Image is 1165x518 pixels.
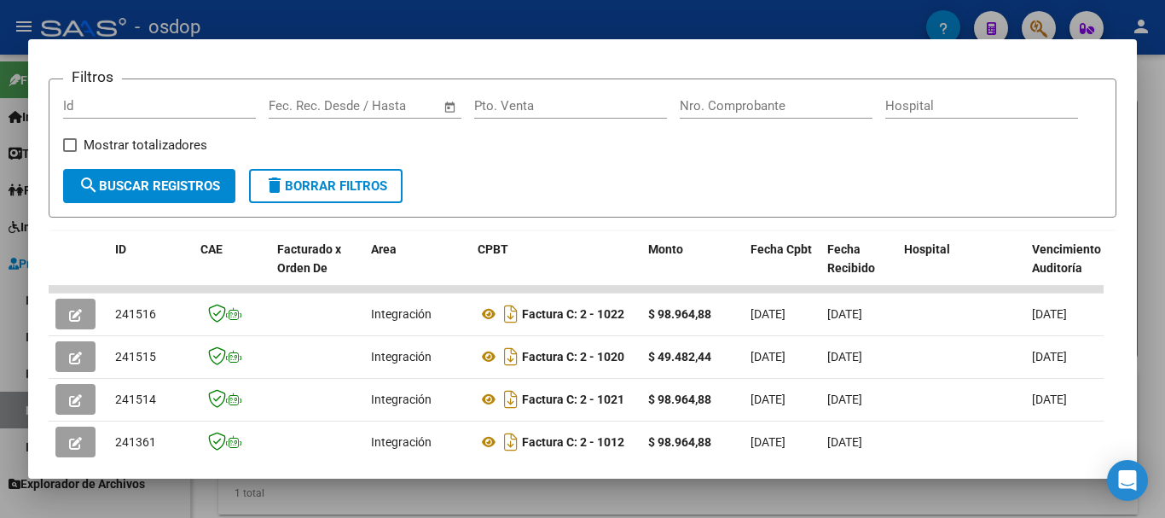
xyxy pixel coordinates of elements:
[471,231,641,306] datatable-header-cell: CPBT
[371,350,432,364] span: Integración
[827,307,862,321] span: [DATE]
[1032,350,1067,364] span: [DATE]
[115,393,156,406] span: 241514
[108,231,194,306] datatable-header-cell: ID
[827,242,875,276] span: Fecha Recibido
[115,307,156,321] span: 241516
[364,231,471,306] datatable-header-cell: Area
[478,242,508,256] span: CPBT
[522,307,624,321] strong: Factura C: 2 - 1022
[371,393,432,406] span: Integración
[500,343,522,370] i: Descargar documento
[371,242,397,256] span: Area
[522,393,624,406] strong: Factura C: 2 - 1021
[641,231,744,306] datatable-header-cell: Monto
[744,231,820,306] datatable-header-cell: Fecha Cpbt
[277,242,341,276] span: Facturado x Orden De
[648,435,711,449] strong: $ 98.964,88
[194,231,270,306] datatable-header-cell: CAE
[751,393,785,406] span: [DATE]
[353,98,436,113] input: Fecha fin
[371,435,432,449] span: Integración
[84,135,207,155] span: Mostrar totalizadores
[371,307,432,321] span: Integración
[115,350,156,364] span: 241515
[1025,231,1102,306] datatable-header-cell: Vencimiento Auditoría
[751,242,812,256] span: Fecha Cpbt
[63,169,235,203] button: Buscar Registros
[500,386,522,413] i: Descargar documento
[249,169,403,203] button: Borrar Filtros
[115,435,156,449] span: 241361
[78,178,220,194] span: Buscar Registros
[115,242,126,256] span: ID
[522,435,624,449] strong: Factura C: 2 - 1012
[78,175,99,195] mat-icon: search
[751,435,785,449] span: [DATE]
[897,231,1025,306] datatable-header-cell: Hospital
[648,350,711,364] strong: $ 49.482,44
[264,175,285,195] mat-icon: delete
[751,307,785,321] span: [DATE]
[63,66,122,88] h3: Filtros
[1032,242,1101,276] span: Vencimiento Auditoría
[904,242,950,256] span: Hospital
[269,98,338,113] input: Fecha inicio
[1032,307,1067,321] span: [DATE]
[827,435,862,449] span: [DATE]
[441,97,461,117] button: Open calendar
[522,350,624,364] strong: Factura C: 2 - 1020
[1032,393,1067,406] span: [DATE]
[827,393,862,406] span: [DATE]
[500,300,522,328] i: Descargar documento
[264,178,387,194] span: Borrar Filtros
[648,393,711,406] strong: $ 98.964,88
[500,428,522,456] i: Descargar documento
[820,231,897,306] datatable-header-cell: Fecha Recibido
[1107,460,1148,501] div: Open Intercom Messenger
[751,350,785,364] span: [DATE]
[648,242,683,256] span: Monto
[648,307,711,321] strong: $ 98.964,88
[827,350,862,364] span: [DATE]
[270,231,364,306] datatable-header-cell: Facturado x Orden De
[200,242,223,256] span: CAE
